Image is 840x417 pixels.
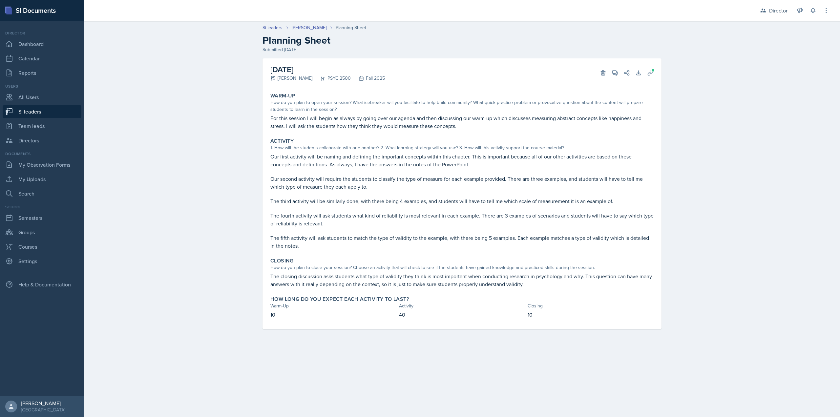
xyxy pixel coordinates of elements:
[3,119,81,133] a: Team leads
[3,173,81,186] a: My Uploads
[3,151,81,157] div: Documents
[3,83,81,89] div: Users
[292,24,326,31] a: [PERSON_NAME]
[3,204,81,210] div: School
[270,272,654,288] p: The closing discussion asks students what type of validity they think is most important when cond...
[270,311,396,319] p: 10
[21,407,65,413] div: [GEOGRAPHIC_DATA]
[270,153,654,168] p: Our first activity will be naming and defining the important concepts within this chapter. This i...
[769,7,787,14] div: Director
[21,400,65,407] div: [PERSON_NAME]
[3,52,81,65] a: Calendar
[270,93,296,99] label: Warm-Up
[3,91,81,104] a: All Users
[270,302,396,309] div: Warm-Up
[262,34,661,46] h2: Planning Sheet
[270,138,294,144] label: Activity
[270,264,654,271] div: How do you plan to close your session? Choose an activity that will check to see if the students ...
[3,187,81,200] a: Search
[270,114,654,130] p: For this session I will begin as always by going over our agenda and then discussing our warm-up ...
[351,75,385,82] div: Fall 2025
[270,212,654,227] p: The fourth activity will ask students what kind of reliability is most relevant in each example. ...
[3,30,81,36] div: Director
[270,258,294,264] label: Closing
[3,211,81,224] a: Semesters
[262,46,661,53] div: Submitted [DATE]
[528,311,654,319] p: 10
[399,302,525,309] div: Activity
[270,64,385,75] h2: [DATE]
[270,99,654,113] div: How do you plan to open your session? What icebreaker will you facilitate to help build community...
[270,175,654,191] p: Our second activity will require the students to classify the type of measure for each example pr...
[270,234,654,250] p: The fifth activity will ask students to match the type of validity to the example, with there bei...
[3,240,81,253] a: Courses
[528,302,654,309] div: Closing
[270,197,654,205] p: The third activity will be similarly done, with there being 4 examples, and students will have to...
[270,296,409,302] label: How long do you expect each activity to last?
[3,278,81,291] div: Help & Documentation
[3,66,81,79] a: Reports
[3,105,81,118] a: Si leaders
[3,37,81,51] a: Dashboard
[3,255,81,268] a: Settings
[3,226,81,239] a: Groups
[336,24,366,31] div: Planning Sheet
[312,75,351,82] div: PSYC 2500
[3,158,81,171] a: My Observation Forms
[262,24,283,31] a: Si leaders
[270,75,312,82] div: [PERSON_NAME]
[270,144,654,151] div: 1. How will the students collaborate with one another? 2. What learning strategy will you use? 3....
[399,311,525,319] p: 40
[3,134,81,147] a: Directors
